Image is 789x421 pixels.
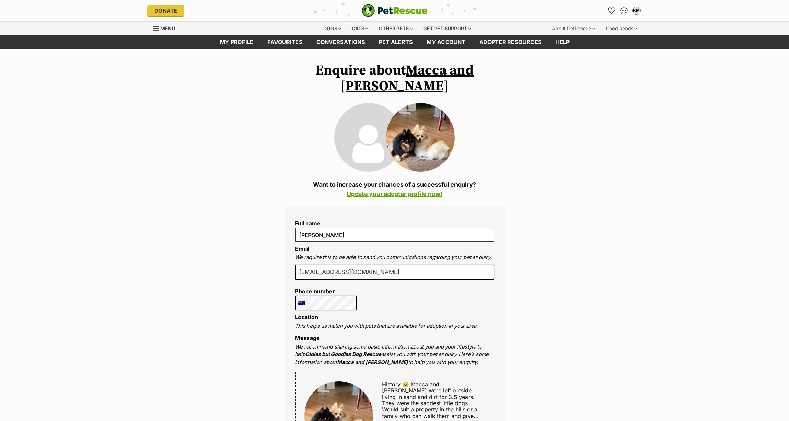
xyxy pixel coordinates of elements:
a: Update your adopter profile now! [347,190,442,197]
strong: Macca and [PERSON_NAME] [337,359,408,365]
p: This helps us match you with pets that are available for adoption in your area. [295,322,494,330]
a: Conversations [619,5,630,16]
div: Good Reads [601,22,642,35]
a: My account [420,35,472,49]
img: Macca and Monty [386,103,455,172]
a: Menu [153,22,180,34]
a: Macca and [PERSON_NAME] [340,62,474,95]
h1: Enquire about [285,62,505,94]
a: My profile [213,35,260,49]
label: Phone number [295,288,357,294]
strong: Oldies but Goodies Dog Rescue [305,351,381,357]
p: We recommend sharing some basic information about you and your lifestyle to help assist you with ... [295,343,494,366]
label: Message [295,334,320,341]
span: Macca and [PERSON_NAME] were left outside living in sand and dirt for 3.5 years. They were the sa... [382,381,479,419]
a: Adopter resources [472,35,549,49]
div: Cats [347,22,373,35]
a: Favourites [260,35,309,49]
div: Dogs [318,22,346,35]
img: chat-41dd97257d64d25036548639549fe6c8038ab92f7586957e7f3b1b290dea8141.svg [620,7,628,14]
span: History 😢 [382,381,409,388]
a: conversations [309,35,372,49]
div: About PetRescue [547,22,600,35]
div: Get pet support [418,22,476,35]
div: Other pets [374,22,417,35]
button: My account [631,5,642,16]
a: Pet alerts [372,35,420,49]
a: Donate [147,5,184,16]
div: KM [633,7,640,14]
div: Australia: +61 [295,296,311,310]
label: Location [295,314,318,320]
label: Email [295,245,309,252]
p: We require this to be able to send you communications regarding your pet enquiry. [295,253,494,261]
span: Menu [160,25,175,31]
input: E.g. Jimmy Chew [295,228,494,242]
a: Favourites [606,5,617,16]
img: logo-e224e6f780fb5917bec1dbf3a21bbac754714ae5b6737aabdf751b685950b380.svg [362,4,428,17]
p: Want to increase your chances of a successful enquiry? [285,180,505,198]
ul: Account quick links [606,5,642,16]
a: Help [549,35,576,49]
label: Full name [295,220,494,226]
a: PetRescue [362,4,428,17]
